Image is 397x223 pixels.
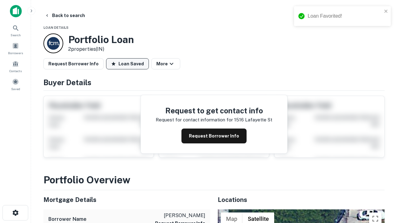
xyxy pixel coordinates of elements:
[2,58,29,75] a: Contacts
[181,129,247,143] button: Request Borrower Info
[11,33,21,37] span: Search
[43,173,385,187] h3: Portfolio Overview
[2,76,29,93] a: Saved
[48,216,87,223] h6: Borrower Name
[43,77,385,88] h4: Buyer Details
[43,58,104,69] button: Request Borrower Info
[11,86,20,91] span: Saved
[151,58,180,69] button: More
[155,212,205,219] p: [PERSON_NAME]
[2,40,29,57] a: Borrowers
[156,105,272,116] h4: Request to get contact info
[308,12,382,20] div: Loan Favorited!
[68,34,134,46] h3: Portfolio Loan
[234,116,272,124] p: 1516 lafayette st
[366,173,397,203] iframe: Chat Widget
[43,195,210,204] h5: Mortgage Details
[218,195,385,204] h5: Locations
[10,5,22,17] img: capitalize-icon.png
[42,10,87,21] button: Back to search
[2,22,29,39] a: Search
[106,58,149,69] button: Loan Saved
[156,116,233,124] p: Request for contact information for
[384,9,388,15] button: close
[43,26,69,29] span: Loan Details
[68,46,134,53] p: 2 properties (IN)
[8,50,23,55] span: Borrowers
[9,68,22,73] span: Contacts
